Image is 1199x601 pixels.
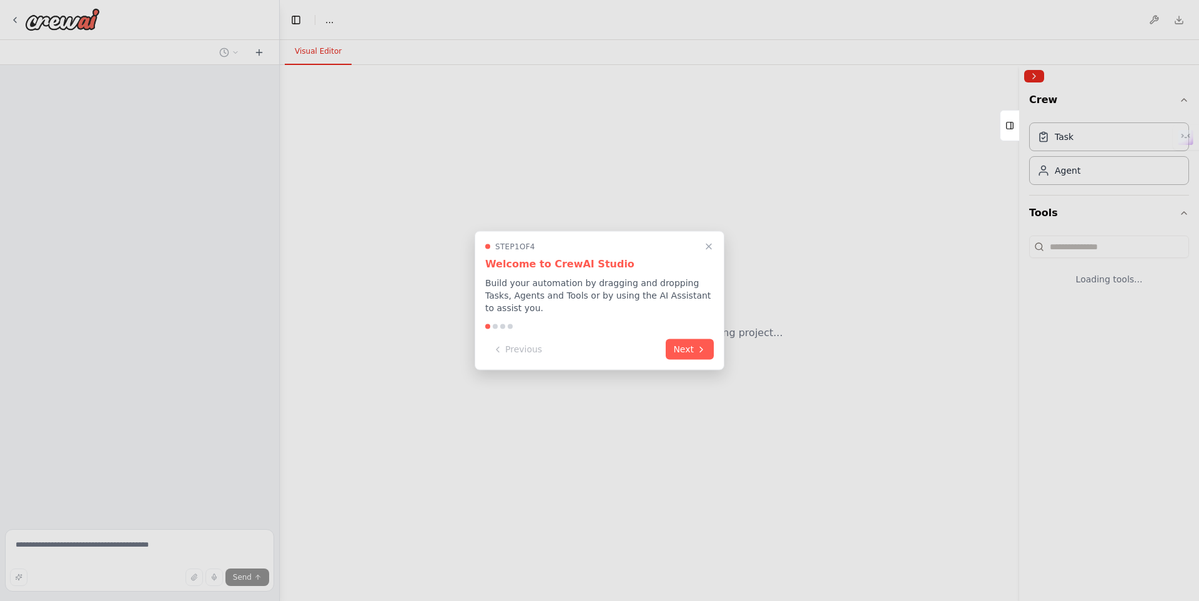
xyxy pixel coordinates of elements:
button: Hide left sidebar [287,11,305,29]
button: Previous [485,339,550,360]
p: Build your automation by dragging and dropping Tasks, Agents and Tools or by using the AI Assista... [485,277,714,314]
h3: Welcome to CrewAI Studio [485,257,714,272]
button: Close walkthrough [701,239,716,254]
button: Next [666,339,714,360]
span: Step 1 of 4 [495,242,535,252]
